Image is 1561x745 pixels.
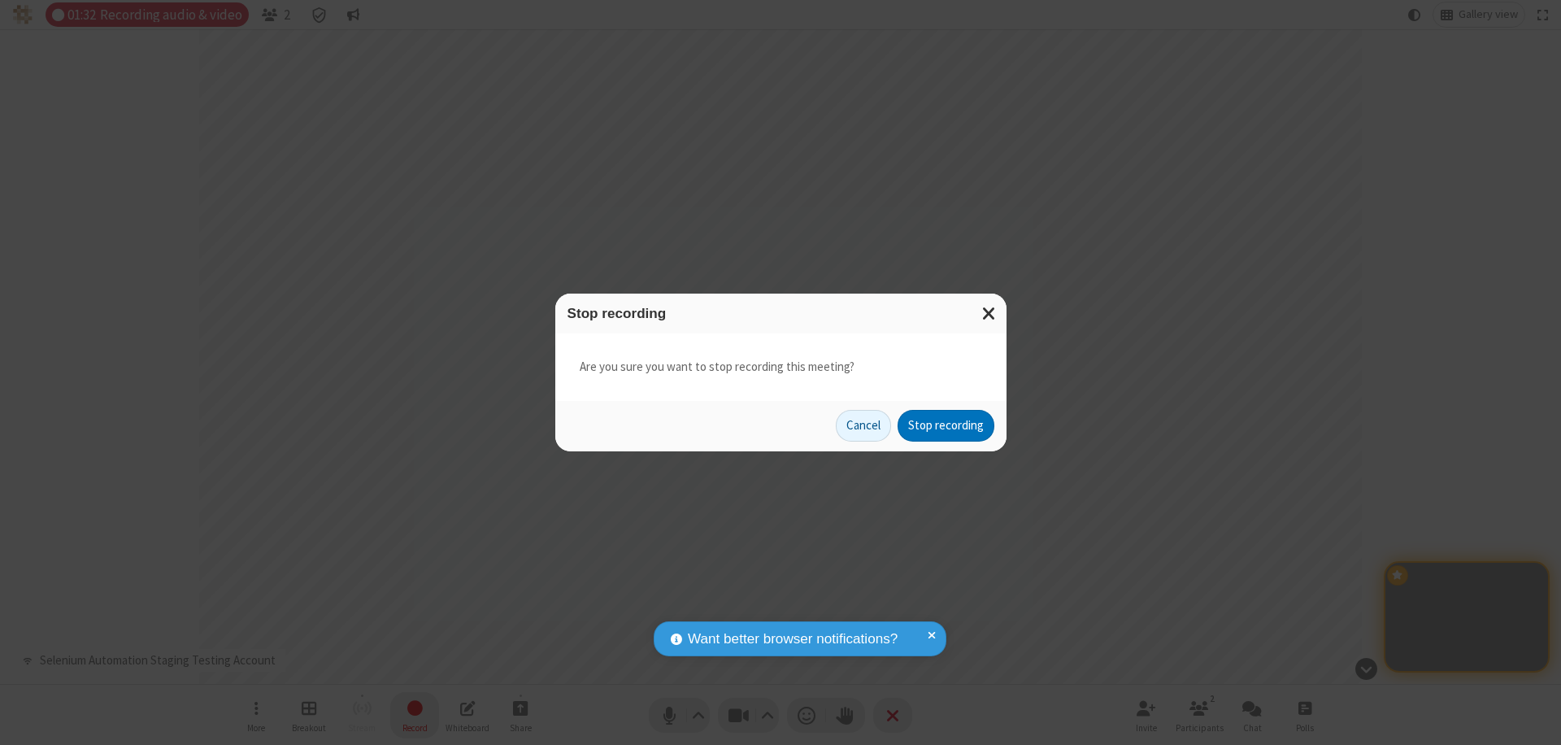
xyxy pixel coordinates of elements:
[555,333,1007,401] div: Are you sure you want to stop recording this meeting?
[972,294,1007,333] button: Close modal
[688,629,898,650] span: Want better browser notifications?
[898,410,994,442] button: Stop recording
[836,410,891,442] button: Cancel
[567,306,994,321] h3: Stop recording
